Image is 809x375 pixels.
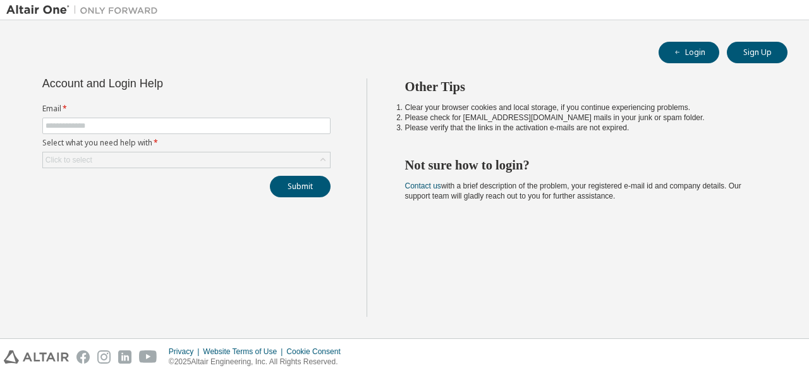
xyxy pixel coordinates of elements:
div: Account and Login Help [42,78,273,89]
li: Please check for [EMAIL_ADDRESS][DOMAIN_NAME] mails in your junk or spam folder. [405,113,765,123]
h2: Not sure how to login? [405,157,765,173]
button: Login [659,42,719,63]
p: © 2025 Altair Engineering, Inc. All Rights Reserved. [169,357,348,367]
h2: Other Tips [405,78,765,95]
div: Website Terms of Use [203,347,286,357]
div: Cookie Consent [286,347,348,357]
label: Email [42,104,331,114]
img: youtube.svg [139,350,157,364]
a: Contact us [405,181,441,190]
div: Click to select [43,152,330,168]
img: facebook.svg [76,350,90,364]
div: Privacy [169,347,203,357]
button: Sign Up [727,42,788,63]
li: Please verify that the links in the activation e-mails are not expired. [405,123,765,133]
label: Select what you need help with [42,138,331,148]
span: with a brief description of the problem, your registered e-mail id and company details. Our suppo... [405,181,741,200]
img: instagram.svg [97,350,111,364]
img: Altair One [6,4,164,16]
li: Clear your browser cookies and local storage, if you continue experiencing problems. [405,102,765,113]
div: Click to select [46,155,92,165]
button: Submit [270,176,331,197]
img: altair_logo.svg [4,350,69,364]
img: linkedin.svg [118,350,131,364]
